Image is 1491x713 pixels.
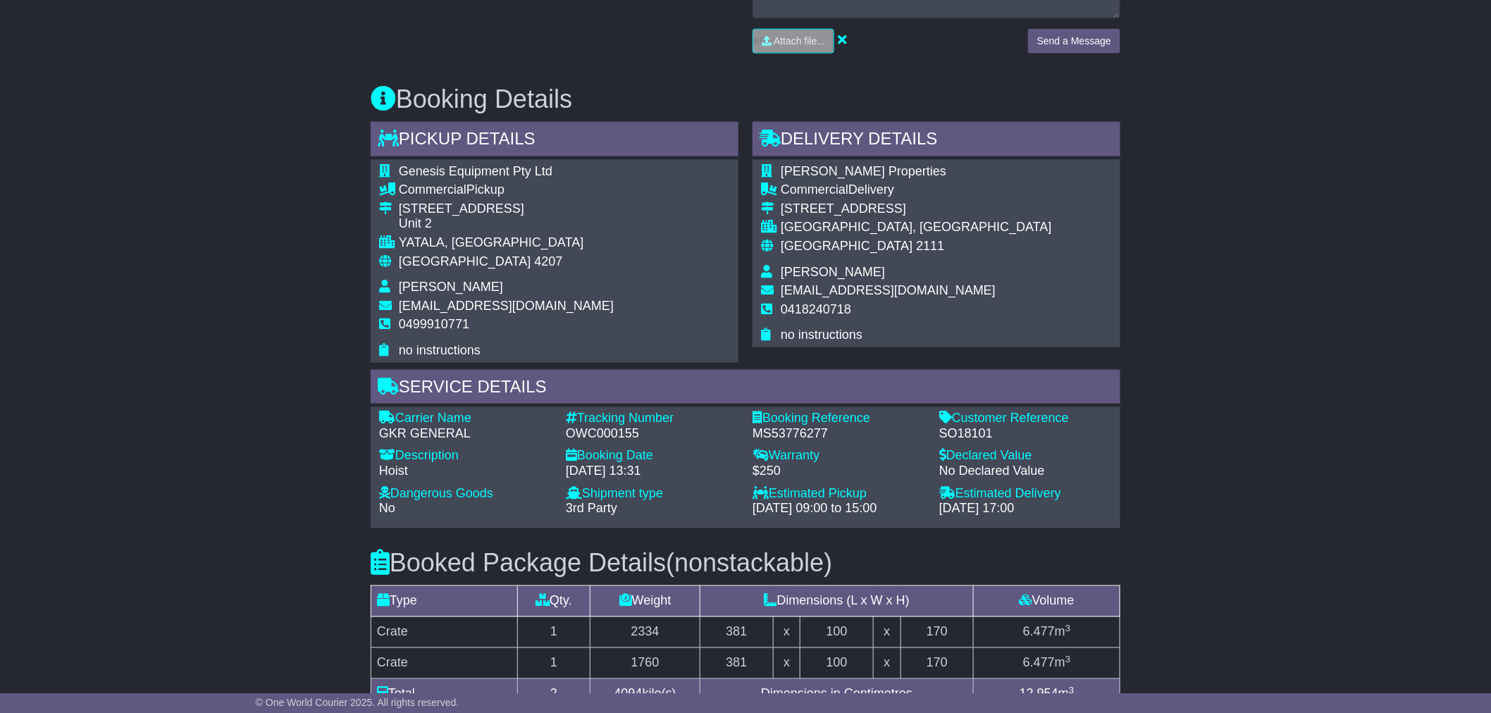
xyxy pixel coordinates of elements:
td: Volume [974,586,1120,617]
span: Genesis Equipment Pty Ltd [399,164,552,178]
span: Commercial [399,182,466,197]
span: 2111 [916,239,944,253]
td: 1 [517,617,590,648]
div: SO18101 [939,427,1112,442]
td: 2334 [590,617,700,648]
div: Booking Date [566,449,738,464]
td: Type [371,586,518,617]
span: (nonstackable) [666,549,832,578]
div: [DATE] 13:31 [566,464,738,480]
span: [PERSON_NAME] [781,265,885,279]
span: Commercial [781,182,848,197]
div: [DATE] 17:00 [939,502,1112,517]
div: Booking Reference [753,411,925,427]
td: Crate [371,648,518,679]
sup: 3 [1065,624,1071,634]
div: No Declared Value [939,464,1112,480]
td: Dimensions (L x W x H) [700,586,974,617]
div: Unit 2 [399,216,614,232]
td: 381 [700,648,774,679]
span: [GEOGRAPHIC_DATA] [781,239,912,253]
div: Service Details [371,370,1120,408]
span: [PERSON_NAME] Properties [781,164,946,178]
td: kilo(s) [590,679,700,710]
h3: Booking Details [371,85,1120,113]
h3: Booked Package Details [371,550,1120,578]
div: Customer Reference [939,411,1112,427]
td: 170 [901,617,974,648]
div: [STREET_ADDRESS] [781,201,1052,217]
div: Pickup Details [371,122,738,160]
div: Warranty [753,449,925,464]
span: 4207 [534,254,562,268]
span: [PERSON_NAME] [399,280,503,294]
div: [STREET_ADDRESS] [399,201,614,217]
span: 12.954 [1020,687,1058,701]
span: No [379,502,395,516]
sup: 3 [1069,686,1075,696]
td: Weight [590,586,700,617]
td: x [874,648,901,679]
span: 6.477 [1023,625,1055,639]
span: 3rd Party [566,502,617,516]
span: [EMAIL_ADDRESS][DOMAIN_NAME] [781,283,996,297]
sup: 3 [1065,655,1071,665]
div: [DATE] 09:00 to 15:00 [753,502,925,517]
td: 1 [517,648,590,679]
td: m [974,648,1120,679]
span: 6.477 [1023,656,1055,670]
div: YATALA, [GEOGRAPHIC_DATA] [399,235,614,251]
button: Send a Message [1028,29,1120,54]
div: Estimated Pickup [753,487,925,502]
span: [GEOGRAPHIC_DATA] [399,254,531,268]
td: 100 [800,617,874,648]
span: no instructions [399,343,481,357]
div: Dangerous Goods [379,487,552,502]
td: 1760 [590,648,700,679]
td: m [974,679,1120,710]
td: Qty. [517,586,590,617]
td: Dimensions in Centimetres [700,679,974,710]
td: 2 [517,679,590,710]
td: 170 [901,648,974,679]
div: MS53776277 [753,427,925,442]
td: Crate [371,617,518,648]
td: x [773,648,800,679]
td: x [874,617,901,648]
div: Delivery Details [753,122,1120,160]
span: 4094 [614,687,643,701]
div: Estimated Delivery [939,487,1112,502]
div: Carrier Name [379,411,552,427]
div: Shipment type [566,487,738,502]
td: m [974,617,1120,648]
div: Delivery [781,182,1052,198]
div: OWC000155 [566,427,738,442]
td: 381 [700,617,774,648]
div: Description [379,449,552,464]
div: Tracking Number [566,411,738,427]
td: Total [371,679,518,710]
div: Declared Value [939,449,1112,464]
div: GKR GENERAL [379,427,552,442]
span: [EMAIL_ADDRESS][DOMAIN_NAME] [399,299,614,313]
td: x [773,617,800,648]
div: Pickup [399,182,614,198]
span: 0418240718 [781,302,851,316]
div: [GEOGRAPHIC_DATA], [GEOGRAPHIC_DATA] [781,220,1052,235]
div: Hoist [379,464,552,480]
div: $250 [753,464,925,480]
span: 0499910771 [399,317,469,331]
span: © One World Courier 2025. All rights reserved. [256,697,459,708]
span: no instructions [781,328,862,342]
td: 100 [800,648,874,679]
